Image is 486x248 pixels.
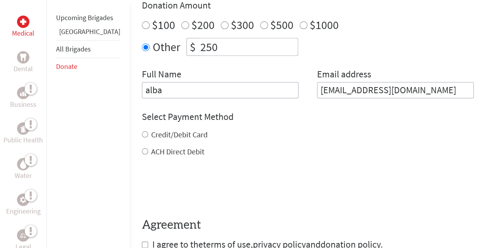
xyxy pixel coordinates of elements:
div: Business [17,87,29,99]
li: Upcoming Brigades [56,9,120,26]
a: WaterWater [15,158,32,181]
label: Email address [317,68,371,82]
a: All Brigades [56,44,91,53]
input: Enter Amount [199,38,298,55]
li: Panama [56,26,120,40]
p: Dental [14,63,33,74]
iframe: reCAPTCHA [142,173,259,203]
p: Medical [12,28,34,39]
div: $ [187,38,199,55]
a: BusinessBusiness [10,87,36,110]
img: Legal Empowerment [20,233,26,238]
p: Water [15,170,32,181]
img: Water [20,159,26,168]
a: Public HealthPublic Health [3,122,43,145]
label: Other [153,38,180,56]
div: Engineering [17,193,29,206]
label: $100 [152,17,175,32]
a: [GEOGRAPHIC_DATA] [59,27,120,36]
label: $1000 [310,17,339,32]
a: DentalDental [14,51,33,74]
div: Water [17,158,29,170]
label: Full Name [142,68,181,82]
h4: Agreement [142,218,474,232]
input: Your Email [317,82,474,98]
a: Upcoming Brigades [56,13,113,22]
p: Business [10,99,36,110]
h4: Select Payment Method [142,111,474,123]
label: ACH Direct Debit [151,147,205,156]
input: Enter Full Name [142,82,298,98]
a: MedicalMedical [12,15,34,39]
div: Public Health [17,122,29,135]
img: Medical [20,19,26,25]
a: EngineeringEngineering [6,193,41,217]
label: $200 [191,17,215,32]
a: Donate [56,62,77,71]
p: Public Health [3,135,43,145]
img: Business [20,90,26,96]
label: $300 [231,17,254,32]
li: All Brigades [56,40,120,58]
label: $500 [270,17,293,32]
div: Medical [17,15,29,28]
img: Engineering [20,197,26,203]
p: Engineering [6,206,41,217]
div: Legal Empowerment [17,229,29,241]
img: Dental [20,53,26,61]
label: Credit/Debit Card [151,130,208,139]
img: Public Health [20,125,26,132]
li: Donate [56,58,120,75]
div: Dental [17,51,29,63]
